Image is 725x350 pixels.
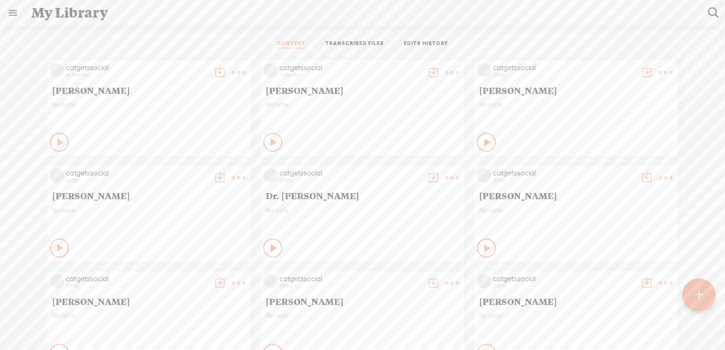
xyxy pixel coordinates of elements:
div: catgetssocial [493,274,635,284]
div: an hour ago [66,72,208,78]
div: [DATE] [66,283,208,289]
div: catgetssocial [493,63,635,73]
img: videoLoading.png [477,168,491,183]
div: [DATE] [279,178,422,184]
span: [PERSON_NAME] [266,84,459,96]
img: videoLoading.png [477,274,491,288]
span: No note [266,206,459,214]
span: [PERSON_NAME] [52,84,246,96]
div: catgetssocial [279,63,422,73]
span: [PERSON_NAME] [52,190,246,201]
div: catgetssocial [279,274,422,284]
img: videoLoading.png [50,168,64,183]
a: CONTENT [277,40,306,48]
span: [PERSON_NAME] [479,84,673,96]
div: catgetssocial [66,63,208,73]
div: [DATE] [66,178,208,184]
span: No note [52,312,246,320]
div: a day ago [279,72,422,78]
div: [DATE] [493,283,635,289]
img: videoLoading.png [263,274,278,288]
span: No note [52,101,246,109]
span: No note [52,206,246,214]
div: [DATE] [493,178,635,184]
span: [PERSON_NAME] [52,295,246,307]
span: No note [266,312,459,320]
img: videoLoading.png [263,168,278,183]
img: videoLoading.png [263,63,278,77]
img: videoLoading.png [50,63,64,77]
div: [DATE] [493,72,635,78]
div: catgetssocial [493,168,635,178]
div: My Library [25,0,701,25]
span: [PERSON_NAME] [266,295,459,307]
span: Dr. [PERSON_NAME] [266,190,459,201]
span: No note [479,101,673,109]
span: No note [479,206,673,214]
div: catgetssocial [66,274,208,284]
div: catgetssocial [279,168,422,178]
img: videoLoading.png [477,63,491,77]
a: TRANSCRIBED FILES [325,40,384,48]
span: No note [266,101,459,109]
img: videoLoading.png [50,274,64,288]
span: No note [479,312,673,320]
div: [DATE] [279,283,422,289]
span: [PERSON_NAME] [479,295,673,307]
span: [PERSON_NAME] [479,190,673,201]
div: catgetssocial [66,168,208,178]
a: EDITS HISTORY [404,40,448,48]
